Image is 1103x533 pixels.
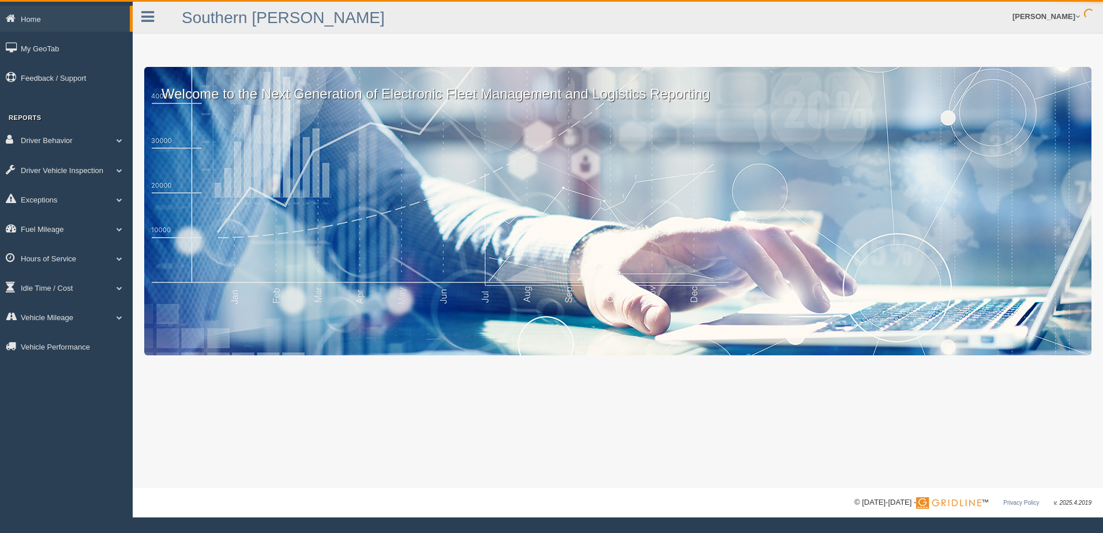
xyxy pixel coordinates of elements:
a: Southern [PERSON_NAME] [182,9,385,27]
a: Privacy Policy [1003,500,1039,506]
img: Gridline [916,497,981,509]
p: Welcome to the Next Generation of Electronic Fleet Management and Logistics Reporting [144,67,1091,104]
span: v. 2025.4.2019 [1054,500,1091,506]
div: © [DATE]-[DATE] - ™ [854,497,1091,509]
